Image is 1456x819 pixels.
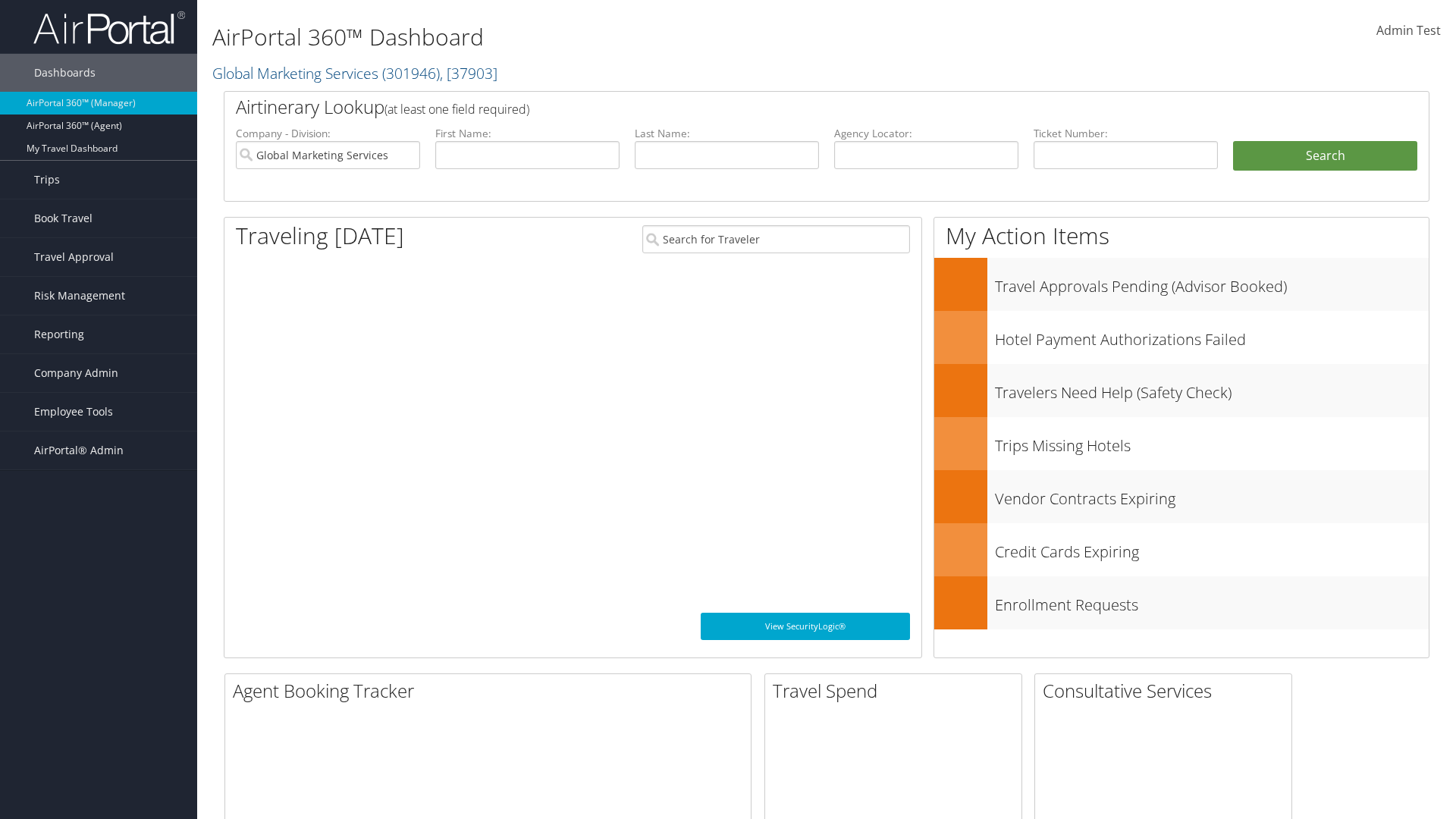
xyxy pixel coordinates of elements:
h2: Airtinerary Lookup [236,94,1317,120]
h2: Agent Booking Tracker [233,678,751,704]
span: , [ 37903 ] [440,63,497,83]
a: Hotel Payment Authorizations Failed [934,311,1429,364]
a: Admin Test [1376,8,1441,55]
label: Last Name: [635,126,819,141]
label: Ticket Number: [1034,126,1218,141]
label: First Name: [435,126,620,141]
h2: Consultative Services [1043,678,1291,704]
a: Global Marketing Services [212,63,497,83]
h3: Enrollment Requests [995,587,1429,616]
h1: AirPortal 360™ Dashboard [212,21,1031,53]
h3: Credit Cards Expiring [995,534,1429,563]
button: Search [1233,141,1417,171]
span: ( 301946 ) [382,63,440,83]
span: Company Admin [34,354,118,392]
input: Search for Traveler [642,225,910,253]
h3: Hotel Payment Authorizations Failed [995,322,1429,350]
span: Travel Approval [34,238,114,276]
label: Company - Division: [236,126,420,141]
a: View SecurityLogic® [701,613,910,640]
span: Employee Tools [34,393,113,431]
a: Travelers Need Help (Safety Check) [934,364,1429,417]
span: Admin Test [1376,22,1441,39]
img: airportal-logo.png [33,10,185,45]
h1: Traveling [DATE] [236,220,404,252]
span: Dashboards [34,54,96,92]
span: Risk Management [34,277,125,315]
a: Vendor Contracts Expiring [934,470,1429,523]
h3: Trips Missing Hotels [995,428,1429,457]
h3: Travel Approvals Pending (Advisor Booked) [995,268,1429,297]
a: Credit Cards Expiring [934,523,1429,576]
a: Travel Approvals Pending (Advisor Booked) [934,258,1429,311]
span: AirPortal® Admin [34,431,124,469]
h2: Travel Spend [773,678,1021,704]
a: Enrollment Requests [934,576,1429,629]
span: Trips [34,161,60,199]
h1: My Action Items [934,220,1429,252]
label: Agency Locator: [834,126,1018,141]
h3: Travelers Need Help (Safety Check) [995,375,1429,403]
span: Book Travel [34,199,93,237]
h3: Vendor Contracts Expiring [995,481,1429,510]
a: Trips Missing Hotels [934,417,1429,470]
span: (at least one field required) [384,101,529,118]
span: Reporting [34,315,84,353]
